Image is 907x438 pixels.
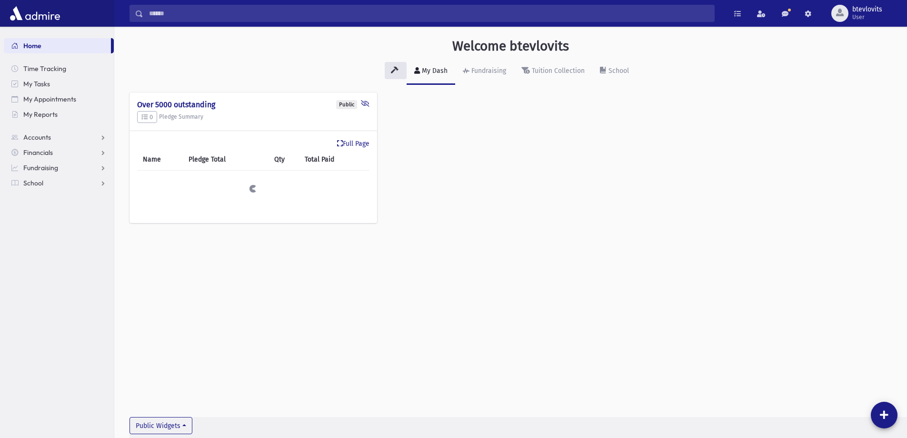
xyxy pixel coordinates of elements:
[23,163,58,172] span: Fundraising
[420,67,448,75] div: My Dash
[852,6,882,13] span: btevlovits
[23,110,58,119] span: My Reports
[23,64,66,73] span: Time Tracking
[514,58,592,85] a: Tuition Collection
[337,139,369,149] a: Full Page
[4,160,114,175] a: Fundraising
[4,92,114,107] a: My Appointments
[23,148,53,157] span: Financials
[4,130,114,145] a: Accounts
[607,67,629,75] div: School
[137,111,369,123] h5: Pledge Summary
[4,38,111,53] a: Home
[452,38,569,54] h3: Welcome btevlovits
[530,67,585,75] div: Tuition Collection
[183,149,269,171] th: Pledge Total
[4,175,114,191] a: School
[469,67,506,75] div: Fundraising
[336,100,357,109] div: Public
[8,4,62,23] img: AdmirePro
[4,145,114,160] a: Financials
[269,149,299,171] th: Qty
[130,417,192,434] button: Public Widgets
[4,76,114,92] a: My Tasks
[23,179,43,187] span: School
[407,58,455,85] a: My Dash
[137,149,183,171] th: Name
[137,111,157,123] button: 0
[23,133,51,142] span: Accounts
[23,41,41,50] span: Home
[4,107,114,122] a: My Reports
[141,113,153,121] span: 0
[23,95,76,103] span: My Appointments
[137,100,369,109] h4: Over 5000 outstanding
[852,13,882,21] span: User
[4,61,114,76] a: Time Tracking
[143,5,714,22] input: Search
[455,58,514,85] a: Fundraising
[299,149,369,171] th: Total Paid
[23,80,50,88] span: My Tasks
[592,58,637,85] a: School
